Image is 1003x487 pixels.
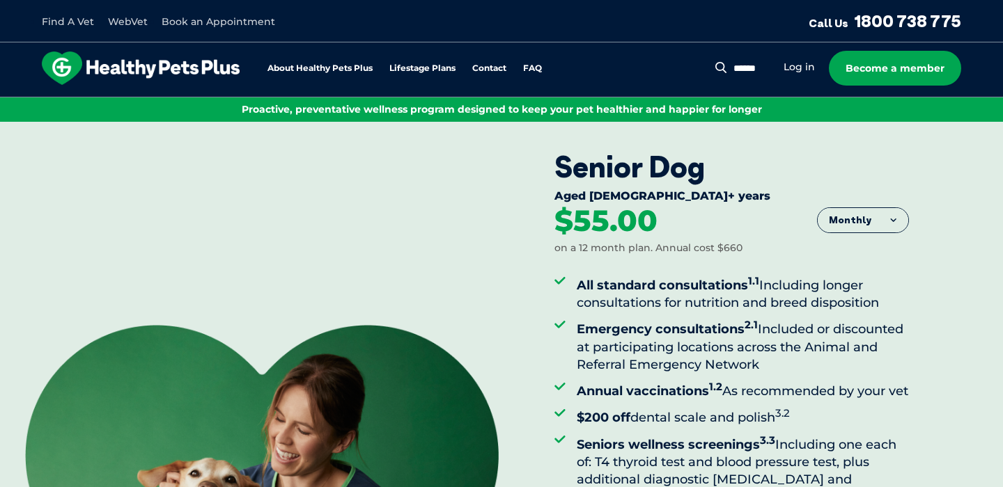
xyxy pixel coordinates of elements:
[829,51,961,86] a: Become a member
[472,64,506,73] a: Contact
[267,64,373,73] a: About Healthy Pets Plus
[809,10,961,31] a: Call Us1800 738 775
[554,150,909,184] div: Senior Dog
[760,433,775,447] sup: 3.3
[577,316,909,374] li: Included or discounted at participating locations across the Animal and Referral Emergency Network
[577,272,909,312] li: Including longer consultations for nutrition and breed disposition
[523,64,542,73] a: FAQ
[775,406,790,420] sup: 3.2
[577,278,759,293] strong: All standard consultations
[784,61,815,74] a: Log in
[748,274,759,287] sup: 1.1
[554,206,658,237] div: $55.00
[554,241,742,255] div: on a 12 month plan. Annual cost $660
[577,437,775,452] strong: Seniors wellness screenings
[108,15,148,28] a: WebVet
[809,16,848,30] span: Call Us
[554,189,909,206] div: Aged [DEMOGRAPHIC_DATA]+ years
[42,15,94,28] a: Find A Vet
[242,103,762,115] span: Proactive, preventative wellness program designed to keep your pet healthier and happier for longer
[389,64,456,73] a: Lifestage Plans
[577,410,630,425] strong: $200 off
[162,15,275,28] a: Book an Appointment
[42,51,240,85] img: hpp-logo
[577,404,909,426] li: dental scale and polish
[713,61,730,74] button: Search
[709,380,722,393] sup: 1.2
[577,321,758,337] strong: Emergency consultations
[577,383,722,399] strong: Annual vaccinations
[745,318,758,331] sup: 2.1
[818,208,908,233] button: Monthly
[577,378,909,400] li: As recommended by your vet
